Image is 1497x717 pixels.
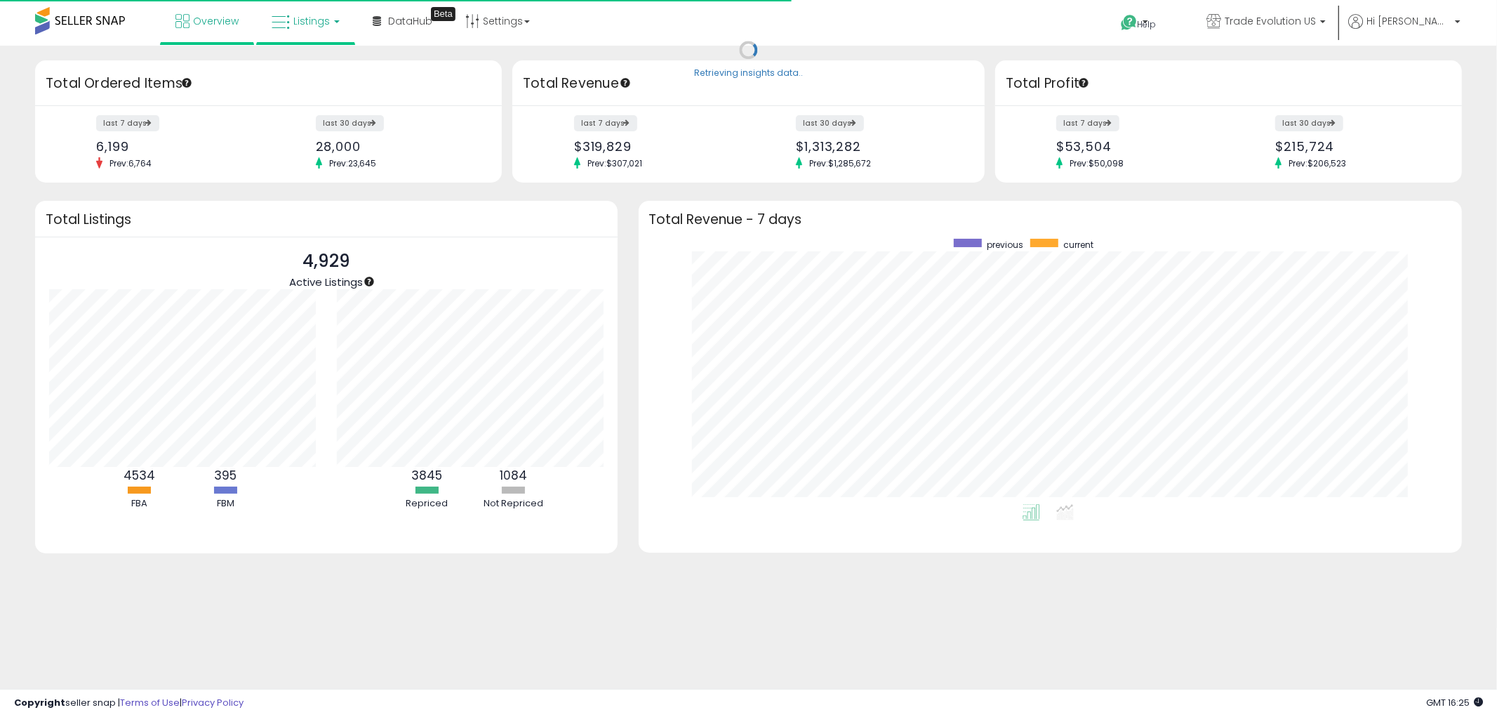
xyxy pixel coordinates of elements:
div: Tooltip anchor [431,7,455,21]
h3: Total Profit [1006,74,1451,93]
div: Tooltip anchor [363,275,375,288]
div: $319,829 [574,139,738,154]
span: Trade Evolution US [1225,14,1316,28]
label: last 7 days [574,115,637,131]
h3: Total Revenue [523,74,974,93]
span: current [1063,239,1093,251]
h3: Total Ordered Items [46,74,491,93]
div: $1,313,282 [796,139,960,154]
span: Prev: $50,098 [1063,157,1131,169]
div: FBM [183,497,267,511]
b: 1084 [500,467,527,484]
span: previous [987,239,1023,251]
h3: Total Revenue - 7 days [649,214,1451,225]
div: $53,504 [1056,139,1218,154]
label: last 30 days [316,115,384,131]
label: last 7 days [1056,115,1119,131]
p: 4,929 [289,248,363,275]
span: Prev: 6,764 [102,157,159,169]
span: Active Listings [289,275,363,289]
span: Prev: $307,021 [580,157,649,169]
a: Hi [PERSON_NAME] [1348,14,1461,46]
i: Get Help [1120,14,1138,32]
div: FBA [97,497,181,511]
span: DataHub [388,14,432,28]
span: Prev: $1,285,672 [802,157,878,169]
b: 395 [214,467,237,484]
div: Tooltip anchor [619,77,632,89]
span: Listings [293,14,330,28]
a: Help [1110,4,1184,46]
span: Prev: $206,523 [1282,157,1353,169]
b: 4534 [124,467,155,484]
span: Hi [PERSON_NAME] [1366,14,1451,28]
span: Prev: 23,645 [322,157,383,169]
h3: Total Listings [46,214,607,225]
div: Not Repriced [471,497,555,511]
div: Retrieving insights data.. [694,67,803,80]
label: last 30 days [1275,115,1343,131]
label: last 30 days [796,115,864,131]
div: Tooltip anchor [1077,77,1090,89]
div: $215,724 [1275,139,1437,154]
div: Tooltip anchor [180,77,193,89]
span: Overview [193,14,239,28]
label: last 7 days [96,115,159,131]
div: 6,199 [96,139,258,154]
div: Repriced [385,497,469,511]
div: 28,000 [316,139,477,154]
span: Help [1138,18,1157,30]
b: 3845 [411,467,442,484]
